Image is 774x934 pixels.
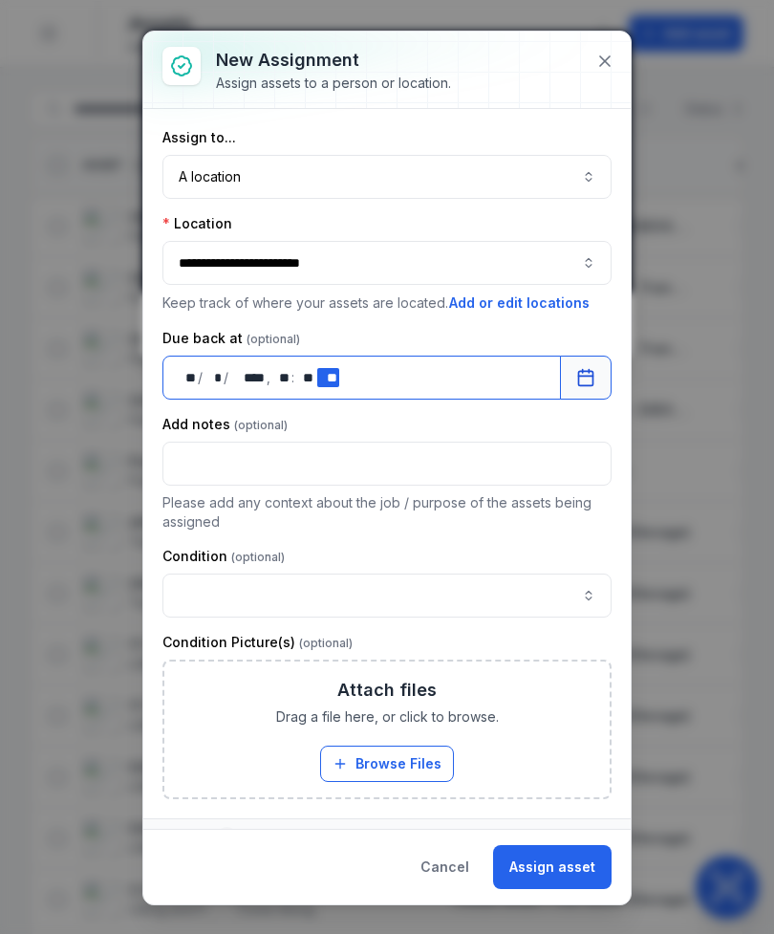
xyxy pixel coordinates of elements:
label: Due back at [162,329,300,348]
div: / [224,368,230,387]
button: Calendar [560,356,612,400]
div: hour, [272,368,291,387]
p: Please add any context about the job / purpose of the assets being assigned [162,493,612,532]
div: : [291,368,296,387]
button: Assign asset [493,845,612,889]
label: Assign to... [162,128,236,147]
div: day, [179,368,198,387]
button: A location [162,155,612,199]
span: Drag a file here, or click to browse. [276,707,499,727]
p: Keep track of where your assets are located. [162,293,612,314]
button: Add or edit locations [448,293,591,314]
div: am/pm, [317,368,338,387]
label: Condition [162,547,285,566]
label: Add notes [162,415,288,434]
button: Browse Files [320,746,454,782]
label: Location [162,214,232,233]
span: Assets [162,827,237,850]
h3: New assignment [216,47,451,74]
div: Assign assets to a person or location. [216,74,451,93]
div: / [198,368,204,387]
div: month, [204,368,224,387]
label: Condition Picture(s) [162,633,353,652]
h3: Attach files [337,677,437,704]
button: Assets1 [143,819,631,858]
div: year, [230,368,267,387]
div: , [267,368,272,387]
div: 1 [217,827,237,850]
div: minute, [296,368,315,387]
button: Cancel [404,845,485,889]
